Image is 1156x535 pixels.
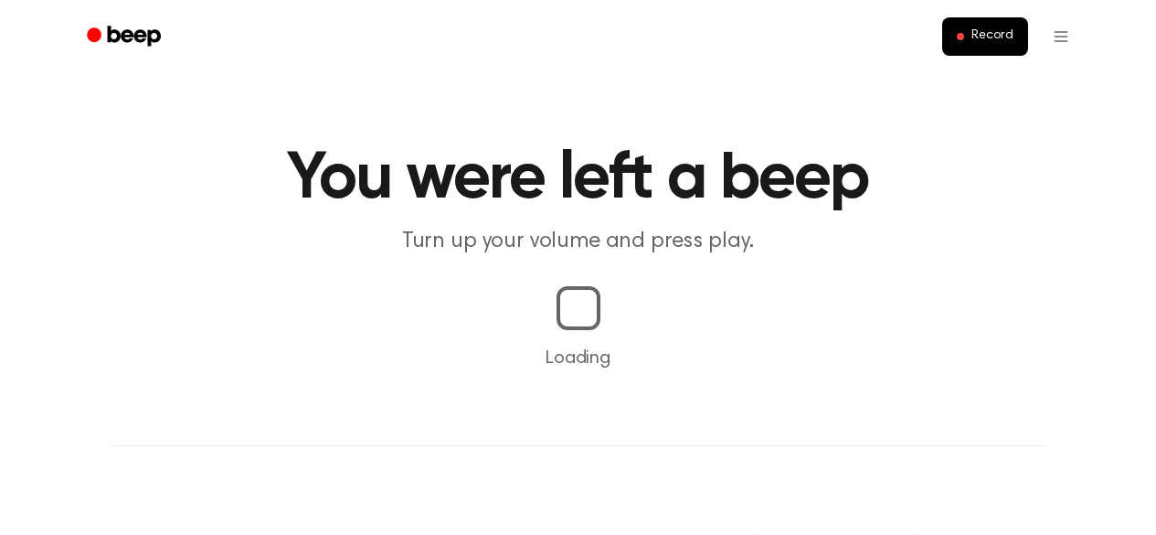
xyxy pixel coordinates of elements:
[22,345,1134,372] p: Loading
[74,19,177,55] a: Beep
[1039,15,1083,59] button: Open menu
[971,28,1013,45] span: Record
[111,146,1046,212] h1: You were left a beep
[228,227,929,257] p: Turn up your volume and press play.
[942,17,1027,56] button: Record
